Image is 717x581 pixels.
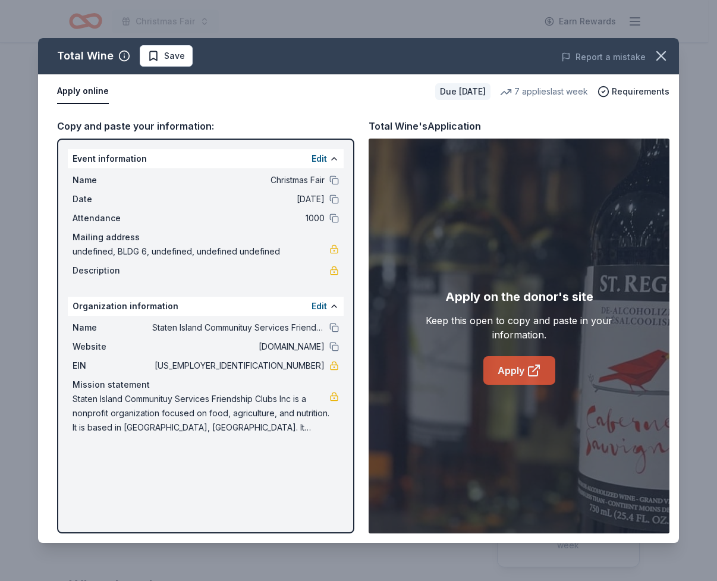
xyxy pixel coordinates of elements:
[435,83,490,100] div: Due [DATE]
[57,118,354,134] div: Copy and paste your information:
[152,211,325,225] span: 1000
[73,359,152,373] span: EIN
[73,211,152,225] span: Attendance
[68,149,344,168] div: Event information
[57,46,114,65] div: Total Wine
[561,50,646,64] button: Report a mistake
[612,84,669,99] span: Requirements
[73,392,329,435] span: Staten Island Communituy Services Friendship Clubs Inc is a nonprofit organization focused on foo...
[68,297,344,316] div: Organization information
[73,230,339,244] div: Mailing address
[152,173,325,187] span: Christmas Fair
[483,356,555,385] a: Apply
[152,321,325,335] span: Staten Island Communituy Services Friendship Clubs Inc
[152,340,325,354] span: [DOMAIN_NAME]
[500,84,588,99] div: 7 applies last week
[445,287,593,306] div: Apply on the donor's site
[73,378,339,392] div: Mission statement
[73,173,152,187] span: Name
[73,263,152,278] span: Description
[152,192,325,206] span: [DATE]
[164,49,185,63] span: Save
[399,313,640,342] div: Keep this open to copy and paste in your information.
[312,152,327,166] button: Edit
[73,321,152,335] span: Name
[369,118,481,134] div: Total Wine's Application
[152,359,325,373] span: [US_EMPLOYER_IDENTIFICATION_NUMBER]
[140,45,193,67] button: Save
[312,299,327,313] button: Edit
[597,84,669,99] button: Requirements
[73,244,329,259] span: undefined, BLDG 6, undefined, undefined undefined
[73,192,152,206] span: Date
[57,79,109,104] button: Apply online
[73,340,152,354] span: Website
